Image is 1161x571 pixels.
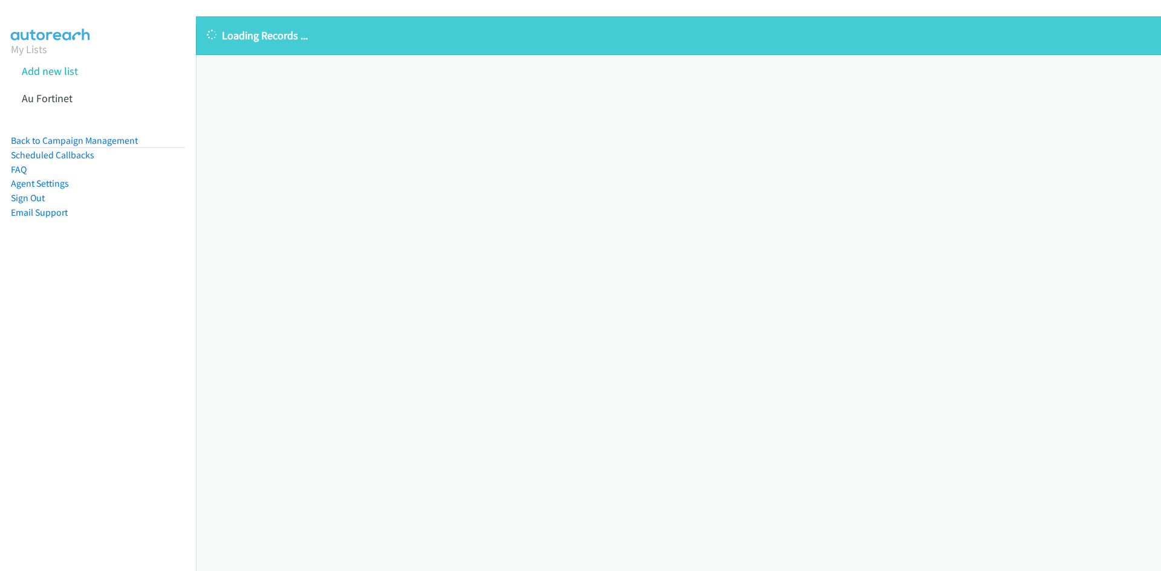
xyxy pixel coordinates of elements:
[11,164,27,175] a: FAQ
[11,192,45,204] a: Sign Out
[11,149,94,161] a: Scheduled Callbacks
[11,207,68,218] a: Email Support
[207,27,1150,44] p: Loading Records ...
[22,64,78,78] a: Add new list
[11,135,138,146] a: Back to Campaign Management
[11,178,69,189] a: Agent Settings
[11,42,47,56] a: My Lists
[22,91,73,105] a: Au Fortinet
